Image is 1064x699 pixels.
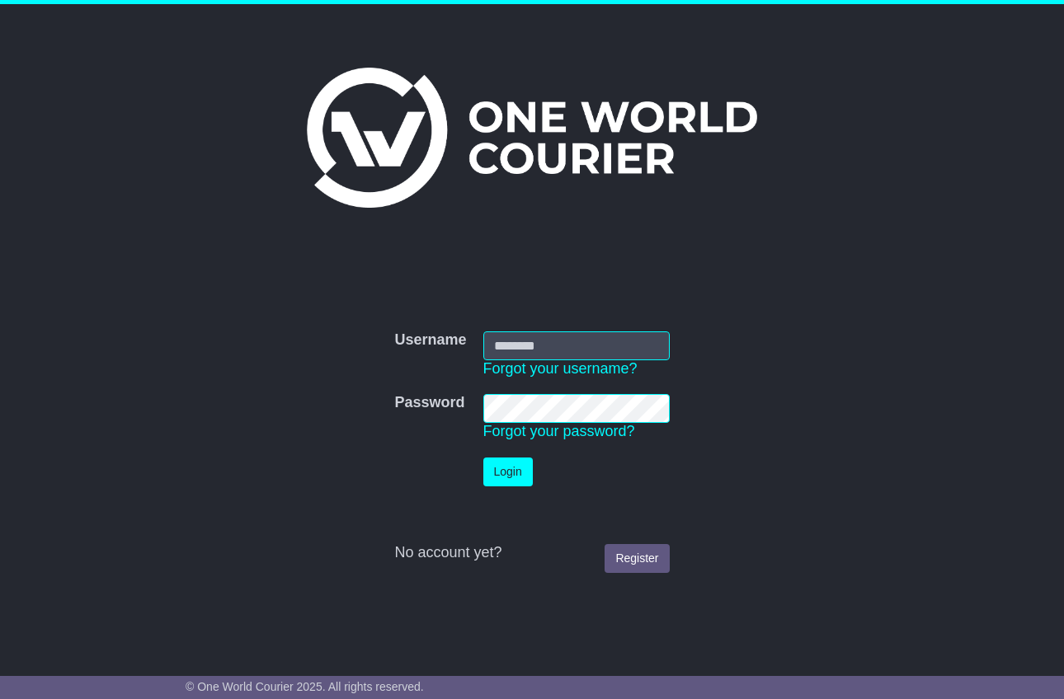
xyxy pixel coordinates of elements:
a: Forgot your username? [483,360,638,377]
label: Username [394,331,466,349]
label: Password [394,394,464,412]
span: © One World Courier 2025. All rights reserved. [186,680,424,693]
div: No account yet? [394,544,669,562]
a: Forgot your password? [483,423,635,439]
button: Login [483,457,533,486]
a: Register [605,544,669,573]
img: One World [307,68,757,208]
